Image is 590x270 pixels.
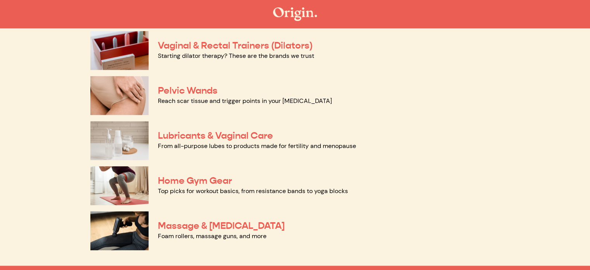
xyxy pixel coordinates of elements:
[158,220,285,232] a: Massage & [MEDICAL_DATA]
[158,40,313,51] a: Vaginal & Rectal Trainers (Dilators)
[90,211,149,250] img: Massage & Myofascial Release
[158,85,218,96] a: Pelvic Wands
[158,175,232,186] a: Home Gym Gear
[158,142,356,150] a: From all-purpose lubes to products made for fertility and menopause
[158,232,266,240] a: Foam rollers, massage guns, and more
[158,187,348,195] a: Top picks for workout basics, from resistance bands to yoga blocks
[90,76,149,115] img: Pelvic Wands
[158,52,314,60] a: Starting dilator therapy? These are the brands we trust
[90,166,149,205] img: Home Gym Gear
[90,121,149,160] img: Lubricants & Vaginal Care
[158,97,332,105] a: Reach scar tissue and trigger points in your [MEDICAL_DATA]
[273,7,317,21] img: The Origin Shop
[90,31,149,70] img: Vaginal & Rectal Trainers (Dilators)
[158,130,273,141] a: Lubricants & Vaginal Care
